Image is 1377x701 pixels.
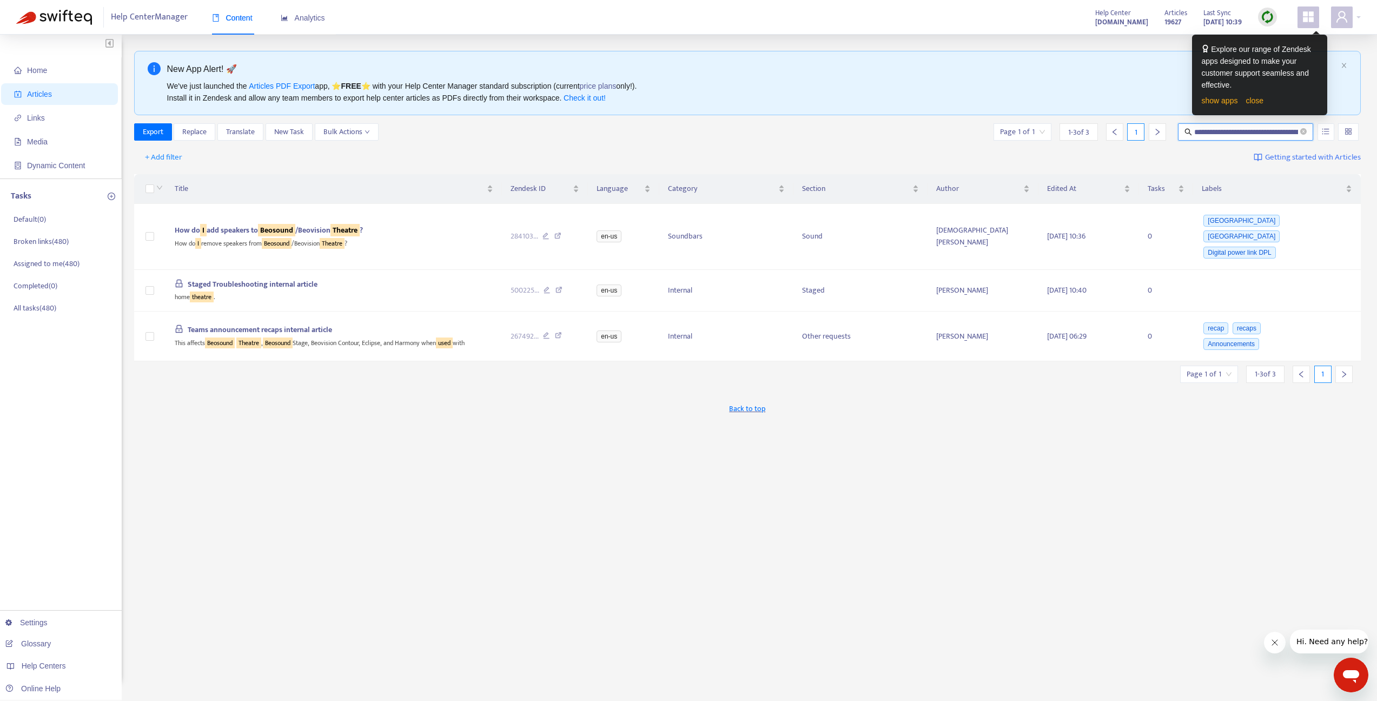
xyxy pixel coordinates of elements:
a: [DOMAIN_NAME] [1095,16,1148,28]
span: + Add filter [145,151,182,164]
span: Dynamic Content [27,161,85,170]
span: Teams announcement recaps internal article [188,323,332,336]
span: Articles [27,90,52,98]
span: Getting started with Articles [1265,151,1361,164]
a: show apps [1202,96,1238,105]
td: Internal [659,270,793,312]
span: Last Sync [1203,7,1231,19]
th: Edited At [1038,174,1139,204]
span: 267492 ... [511,330,539,342]
span: Staged Troubleshooting internal article [188,278,317,290]
img: Swifteq [16,10,92,25]
span: link [14,114,22,122]
span: Translate [226,126,255,138]
b: FREE [341,82,361,90]
span: Analytics [281,14,325,22]
span: book [212,14,220,22]
span: [GEOGRAPHIC_DATA] [1203,230,1280,242]
sqkw: Theatre [320,238,345,249]
span: Digital power link DPL [1203,247,1275,259]
p: Completed ( 0 ) [14,280,57,292]
span: left [1111,128,1118,136]
div: This affects , Stage, Beovision Contour, Eclipse, and Harmony when with [175,336,493,348]
div: How do remove speakers from /Beovision ? [175,236,493,249]
span: How do add speakers to /Beovision ? [175,224,363,236]
span: Labels [1202,183,1343,195]
span: 1 - 3 of 3 [1255,368,1276,380]
span: appstore [1302,10,1315,23]
span: en-us [597,285,621,296]
sqkw: Beosound [262,238,292,249]
iframe: Message from company [1290,630,1368,653]
sqkw: I [195,238,201,249]
td: [PERSON_NAME] [928,312,1038,361]
span: recap [1203,322,1228,334]
button: close [1341,62,1347,69]
a: Getting started with Articles [1254,149,1361,166]
span: New Task [274,126,304,138]
button: + Add filter [137,149,190,166]
span: Help Center [1095,7,1131,19]
button: unordered-list [1318,123,1334,141]
span: 500225 ... [511,285,539,296]
sqkw: Theatre [236,338,261,348]
td: [PERSON_NAME] [928,270,1038,312]
span: en-us [597,230,621,242]
span: account-book [14,90,22,98]
td: Other requests [793,312,928,361]
span: home [14,67,22,74]
span: info-circle [148,62,161,75]
span: Tasks [1148,183,1175,195]
span: down [365,129,370,135]
span: [DATE] 10:36 [1047,230,1085,242]
sqkw: Beosound [205,338,235,348]
a: Check it out! [564,94,606,102]
div: New App Alert! 🚀 [167,62,1337,76]
div: 1 [1314,366,1332,383]
span: Content [212,14,253,22]
span: left [1297,371,1305,378]
th: Section [793,174,928,204]
span: Articles [1164,7,1187,19]
p: Broken links ( 480 ) [14,236,69,247]
th: Labels [1193,174,1361,204]
span: 284103 ... [511,230,538,242]
span: Replace [182,126,207,138]
span: recaps [1233,322,1261,334]
span: Section [802,183,910,195]
span: right [1154,128,1161,136]
sqkw: used [436,338,453,348]
div: We've just launched the app, ⭐ ⭐️ with your Help Center Manager standard subscription (current on... [167,80,1337,104]
span: Back to top [729,403,765,414]
strong: 19627 [1164,16,1181,28]
th: Language [588,174,659,204]
span: Export [143,126,163,138]
sqkw: Beosound [263,338,293,348]
sqkw: Beosound [258,224,295,236]
button: Bulk Actionsdown [315,123,379,141]
a: price plans [580,82,617,90]
strong: [DATE] 10:39 [1203,16,1242,28]
th: Zendesk ID [502,174,588,204]
p: Assigned to me ( 480 ) [14,258,80,269]
span: close-circle [1300,128,1307,135]
sqkw: I [200,224,207,236]
span: Home [27,66,47,75]
span: down [156,184,163,191]
iframe: Close message [1264,632,1286,653]
td: 0 [1139,312,1193,361]
span: lock [175,325,183,333]
span: close-circle [1300,127,1307,137]
th: Title [166,174,502,204]
a: Online Help [5,684,61,693]
td: Sound [793,204,928,270]
a: Articles PDF Export [249,82,315,90]
iframe: Button to launch messaging window [1334,658,1368,692]
th: Category [659,174,793,204]
td: 0 [1139,204,1193,270]
div: home . [175,290,493,303]
span: Media [27,137,48,146]
a: Glossary [5,639,51,648]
